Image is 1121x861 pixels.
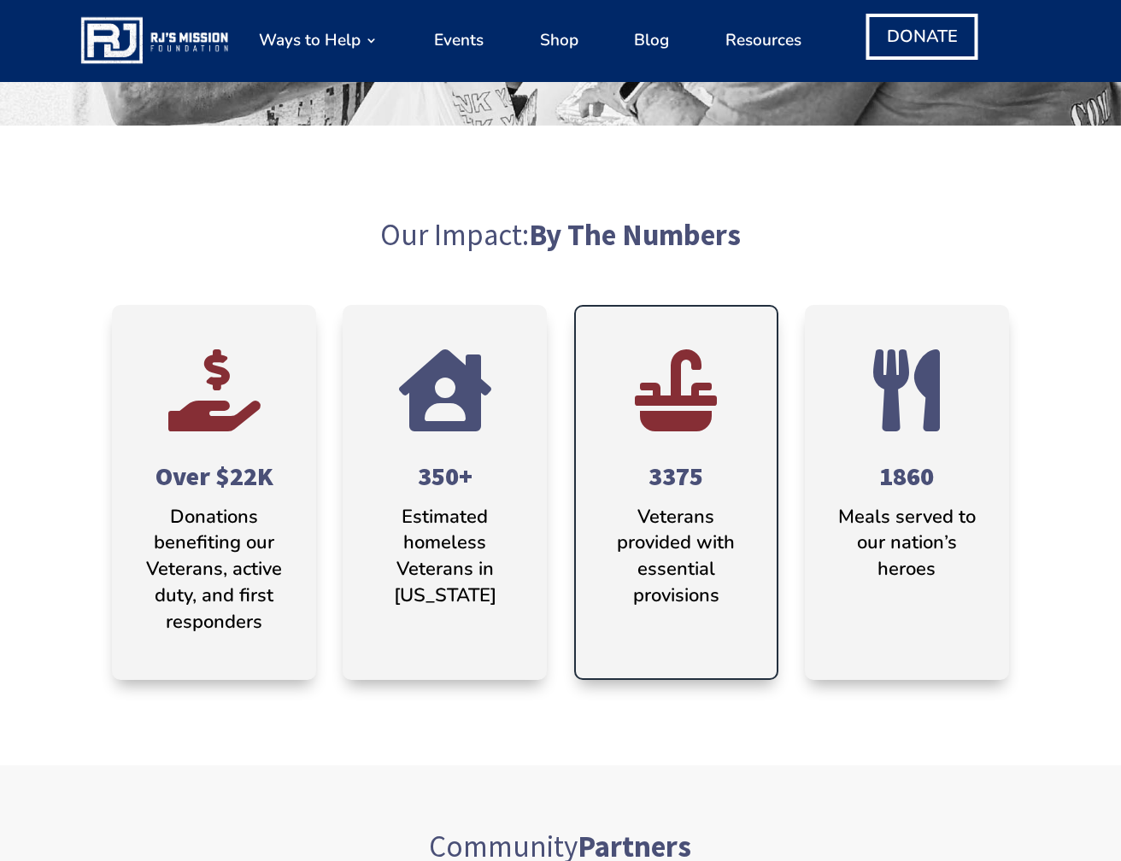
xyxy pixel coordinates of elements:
a: Resources [725,8,801,73]
a: Events [434,8,484,73]
span:  [168,349,261,431]
span: 1860 [879,460,934,492]
span: 350+ [418,460,472,492]
h2: Our Impact: [112,213,1009,266]
span: 3375 [649,460,703,492]
a: Shop [540,8,578,73]
strong: By The Numbers [529,216,741,254]
span: Meals served to our nation’s heroes [838,504,976,583]
span: Donations benefiting our Veterans, active duty, and first responders [146,504,282,635]
p: Estimated homeless Veterans in [US_STATE] [370,504,519,609]
span:  [635,349,717,431]
span:  [873,349,940,431]
span: Veterans provided with essential provisions [617,504,735,608]
span: Over $22K [156,460,273,492]
span:  [399,349,491,431]
a: Ways to Help [259,8,378,73]
a: DONATE [866,14,978,60]
a: Blog [634,8,669,73]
